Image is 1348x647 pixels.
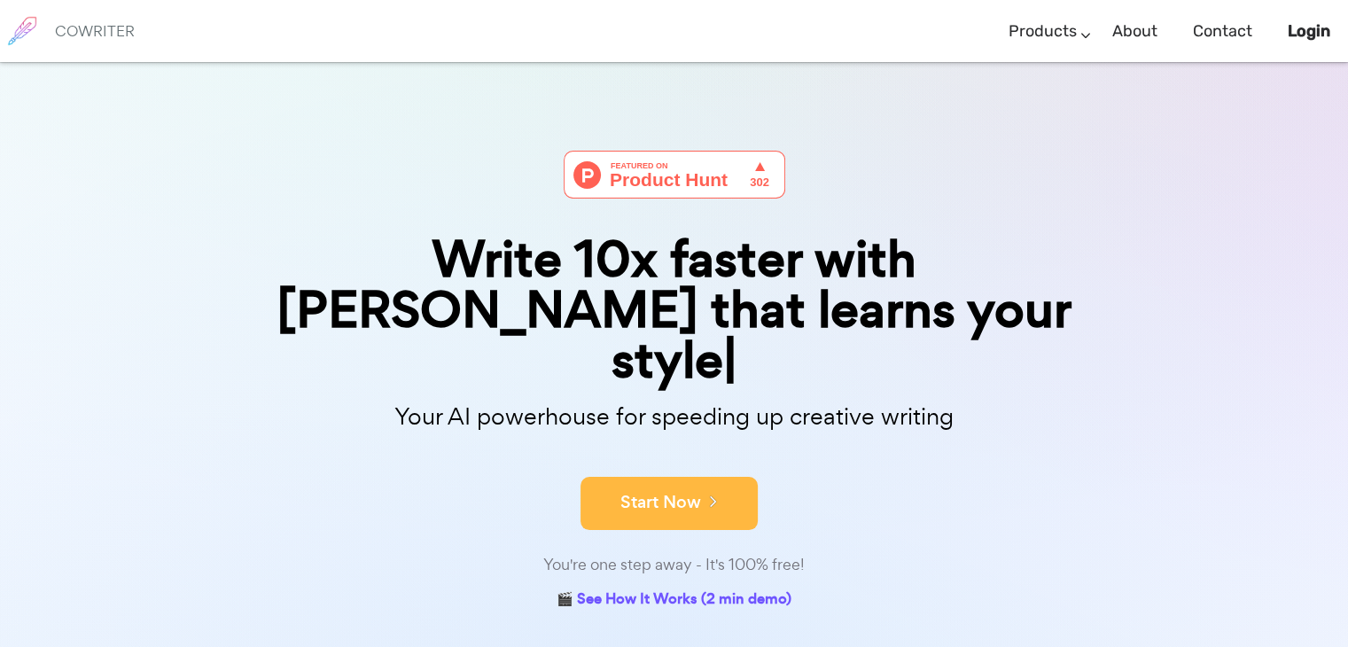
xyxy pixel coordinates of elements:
a: Contact [1193,5,1252,58]
h6: COWRITER [55,23,135,39]
div: You're one step away - It's 100% free! [231,552,1118,578]
a: Login [1288,5,1330,58]
a: Products [1009,5,1077,58]
a: 🎬 See How It Works (2 min demo) [557,587,791,614]
p: Your AI powerhouse for speeding up creative writing [231,398,1118,436]
b: Login [1288,21,1330,41]
div: Write 10x faster with [PERSON_NAME] that learns your style [231,234,1118,386]
a: About [1112,5,1157,58]
button: Start Now [580,477,758,530]
img: Cowriter - Your AI buddy for speeding up creative writing | Product Hunt [564,151,785,199]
